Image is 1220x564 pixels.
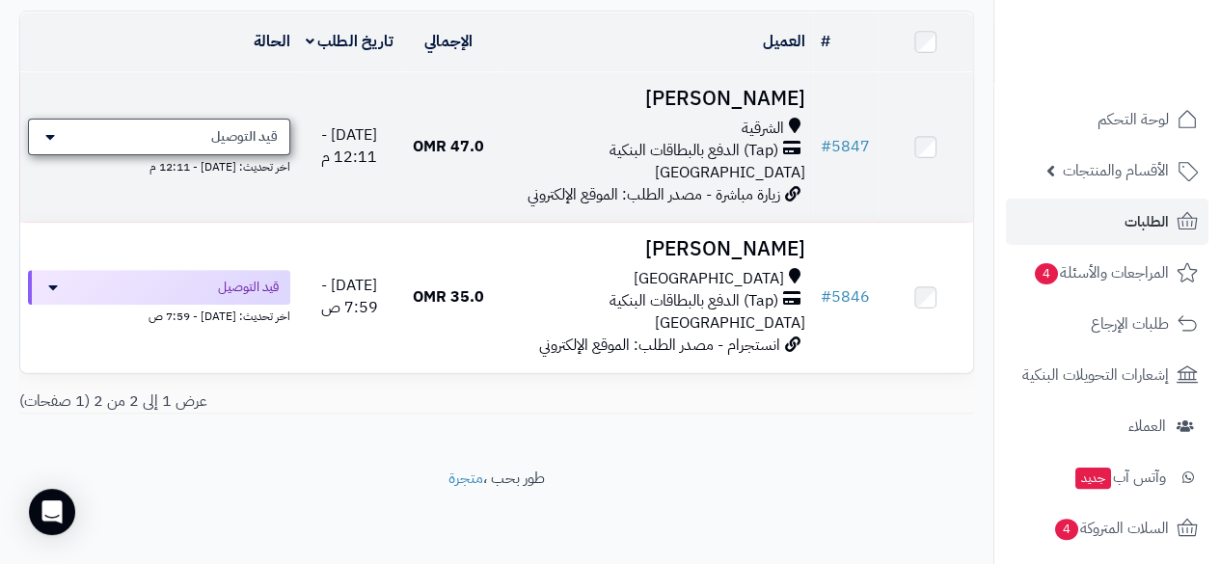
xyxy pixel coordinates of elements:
[1022,362,1169,389] span: إشعارات التحويلات البنكية
[742,118,784,140] span: الشرقية
[763,30,805,53] a: العميل
[503,88,805,110] h3: [PERSON_NAME]
[821,285,870,309] a: #5846
[413,285,484,309] span: 35.0 OMR
[1054,518,1079,541] span: 4
[821,135,831,158] span: #
[1006,301,1208,347] a: طلبات الإرجاع
[1006,250,1208,296] a: المراجعات والأسئلة4
[306,30,393,53] a: تاريخ الطلب
[29,489,75,535] div: Open Intercom Messenger
[218,278,279,297] span: قيد التوصيل
[1006,96,1208,143] a: لوحة التحكم
[1128,413,1166,440] span: العملاء
[1033,259,1169,286] span: المراجعات والأسئلة
[1073,464,1166,491] span: وآتس آب
[1075,468,1111,489] span: جديد
[28,305,290,325] div: اخر تحديث: [DATE] - 7:59 ص
[1053,515,1169,542] span: السلات المتروكة
[448,467,483,490] a: متجرة
[655,161,805,184] span: [GEOGRAPHIC_DATA]
[655,311,805,335] span: [GEOGRAPHIC_DATA]
[610,140,778,162] span: (Tap) الدفع بالبطاقات البنكية
[321,274,378,319] span: [DATE] - 7:59 ص
[610,290,778,312] span: (Tap) الدفع بالبطاقات البنكية
[1125,208,1169,235] span: الطلبات
[1006,352,1208,398] a: إشعارات التحويلات البنكية
[1063,157,1169,184] span: الأقسام والمنتجات
[5,390,497,413] div: عرض 1 إلى 2 من 2 (1 صفحات)
[539,334,780,357] span: انستجرام - مصدر الطلب: الموقع الإلكتروني
[1006,454,1208,500] a: وآتس آبجديد
[503,238,805,260] h3: [PERSON_NAME]
[821,30,830,53] a: #
[1006,505,1208,551] a: السلات المتروكة4
[1006,403,1208,449] a: العملاء
[821,135,870,158] a: #5847
[528,183,780,206] span: زيارة مباشرة - مصدر الطلب: الموقع الإلكتروني
[254,30,290,53] a: الحالة
[211,127,278,147] span: قيد التوصيل
[1034,262,1059,285] span: 4
[28,155,290,175] div: اخر تحديث: [DATE] - 12:11 م
[1006,199,1208,245] a: الطلبات
[1098,106,1169,133] span: لوحة التحكم
[1091,310,1169,337] span: طلبات الإرجاع
[424,30,473,53] a: الإجمالي
[321,123,377,169] span: [DATE] - 12:11 م
[821,285,831,309] span: #
[634,268,784,290] span: [GEOGRAPHIC_DATA]
[1089,16,1202,57] img: logo-2.png
[413,135,484,158] span: 47.0 OMR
